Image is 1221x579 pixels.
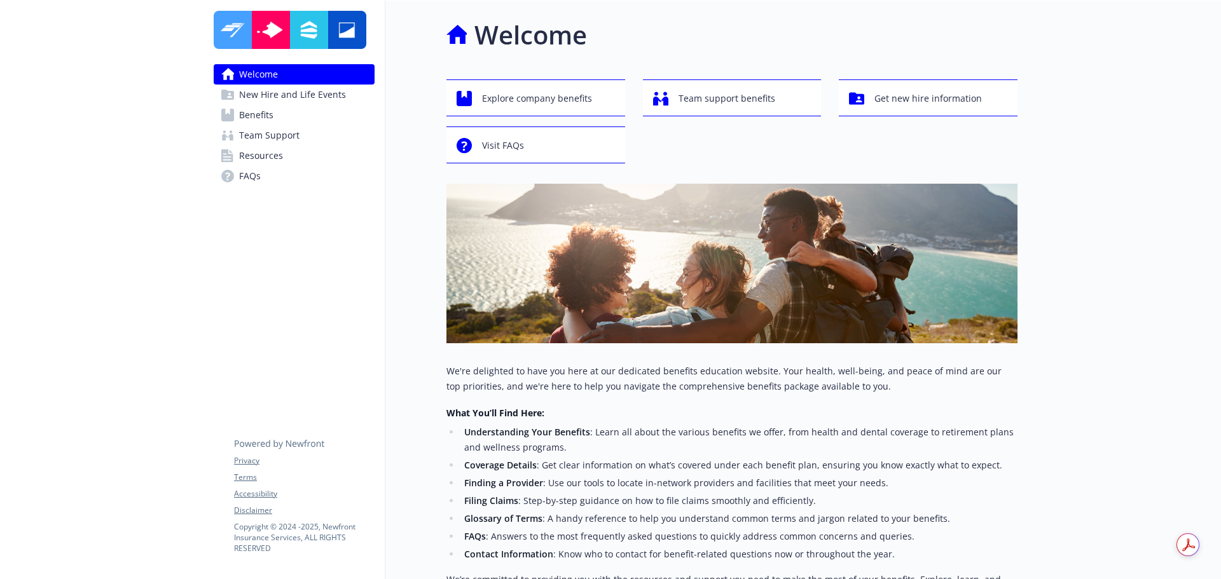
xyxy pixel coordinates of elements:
strong: Glossary of Terms [464,512,542,524]
span: Team support benefits [679,86,775,111]
li: : Use our tools to locate in-network providers and facilities that meet your needs. [460,475,1018,491]
strong: FAQs [464,530,486,542]
strong: Contact Information [464,548,553,560]
a: Privacy [234,455,374,467]
li: : Answers to the most frequently asked questions to quickly address common concerns and queries. [460,529,1018,544]
a: Disclaimer [234,505,374,516]
span: Resources [239,146,283,166]
li: : Get clear information on what’s covered under each benefit plan, ensuring you know exactly what... [460,458,1018,473]
button: Get new hire information [839,79,1018,116]
h1: Welcome [474,16,587,54]
a: Benefits [214,105,375,125]
p: We're delighted to have you here at our dedicated benefits education website. Your health, well-b... [446,364,1018,394]
span: Welcome [239,64,278,85]
span: Explore company benefits [482,86,592,111]
strong: Filing Claims [464,494,518,507]
span: Get new hire information [874,86,982,111]
span: FAQs [239,166,261,186]
li: : Learn all about the various benefits we offer, from health and dental coverage to retirement pl... [460,425,1018,455]
a: Welcome [214,64,375,85]
a: Terms [234,472,374,483]
strong: What You’ll Find Here: [446,407,544,419]
a: Resources [214,146,375,166]
a: FAQs [214,166,375,186]
li: : Step-by-step guidance on how to file claims smoothly and efficiently. [460,493,1018,508]
li: : A handy reference to help you understand common terms and jargon related to your benefits. [460,511,1018,526]
span: Benefits [239,105,273,125]
button: Team support benefits [643,79,822,116]
button: Visit FAQs [446,126,625,163]
strong: Coverage Details [464,459,537,471]
li: : Know who to contact for benefit-related questions now or throughout the year. [460,547,1018,562]
strong: Understanding Your Benefits [464,426,590,438]
button: Explore company benefits [446,79,625,116]
p: Copyright © 2024 - 2025 , Newfront Insurance Services, ALL RIGHTS RESERVED [234,521,374,554]
a: Accessibility [234,488,374,500]
span: New Hire and Life Events [239,85,346,105]
a: Team Support [214,125,375,146]
a: New Hire and Life Events [214,85,375,105]
span: Team Support [239,125,300,146]
span: Visit FAQs [482,133,524,158]
strong: Finding a Provider [464,477,543,489]
img: overview page banner [446,184,1018,343]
